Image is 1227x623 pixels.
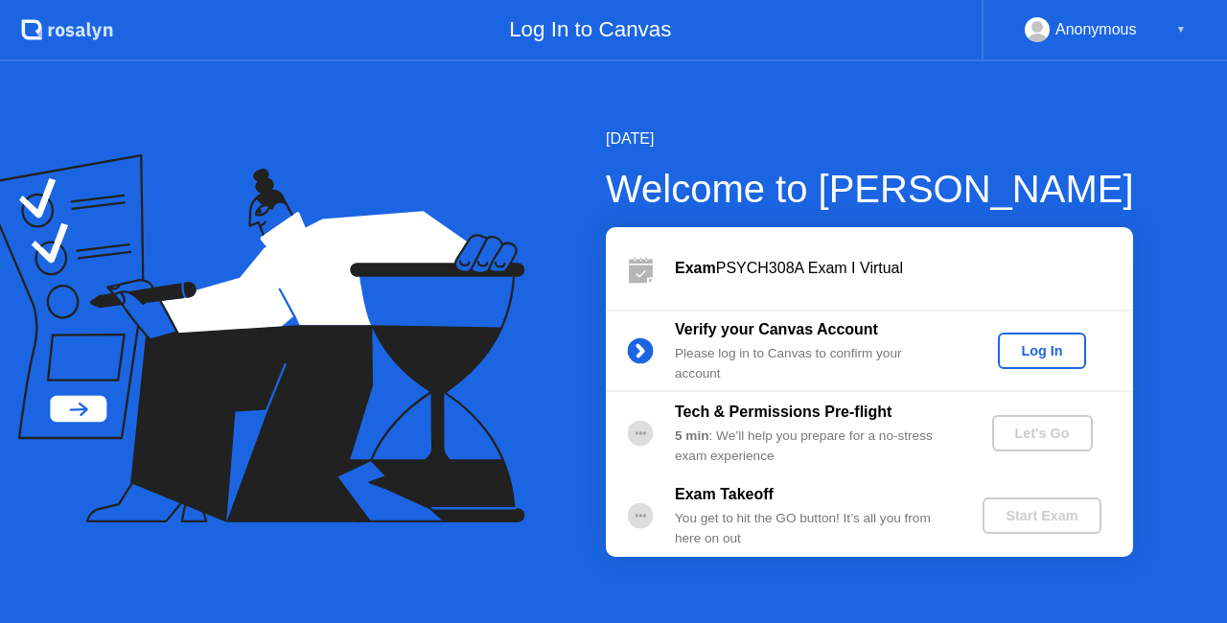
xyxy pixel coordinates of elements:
button: Start Exam [983,497,1100,534]
b: 5 min [675,428,709,443]
div: [DATE] [606,127,1134,150]
b: Tech & Permissions Pre-flight [675,404,891,420]
div: : We’ll help you prepare for a no-stress exam experience [675,427,951,466]
div: Anonymous [1055,17,1137,42]
div: Log In [1006,343,1077,358]
div: Please log in to Canvas to confirm your account [675,344,951,383]
div: Welcome to [PERSON_NAME] [606,160,1134,218]
button: Log In [998,333,1085,369]
b: Exam [675,260,716,276]
div: Let's Go [1000,426,1085,441]
div: PSYCH308A Exam I Virtual [675,257,1133,280]
b: Verify your Canvas Account [675,321,878,337]
b: Exam Takeoff [675,486,774,502]
div: ▼ [1176,17,1186,42]
button: Let's Go [992,415,1093,451]
div: Start Exam [990,508,1093,523]
div: You get to hit the GO button! It’s all you from here on out [675,509,951,548]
